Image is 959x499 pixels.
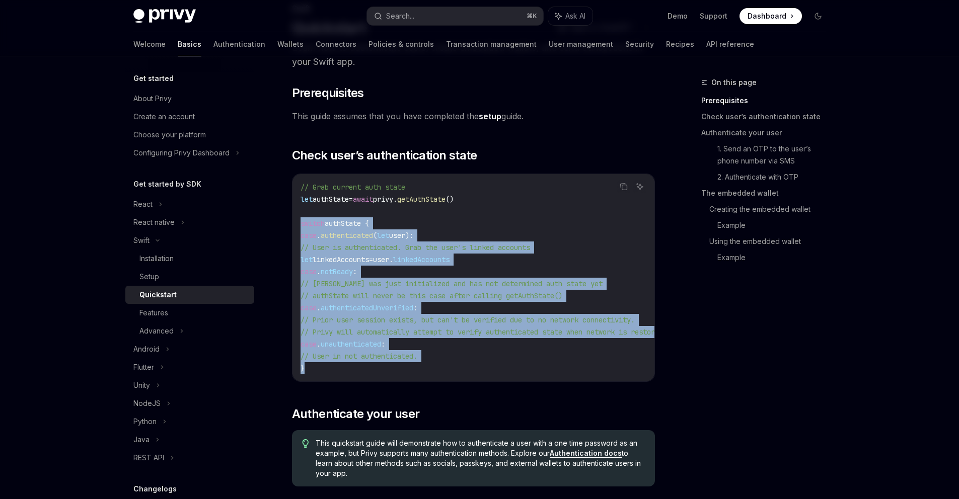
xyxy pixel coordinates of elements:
a: Quickstart [125,286,254,304]
a: Basics [178,32,201,56]
button: Copy the contents from the code block [617,180,630,193]
span: unauthenticated [321,340,381,349]
div: Quickstart [139,289,177,301]
a: Wallets [277,32,304,56]
div: Swift [133,234,150,246]
span: Ask AI [565,11,585,21]
div: About Privy [133,93,172,105]
span: privy. [373,195,397,204]
svg: Tip [302,439,309,448]
span: // Grab current auth state [301,183,405,192]
div: NodeJS [133,397,161,409]
div: Create an account [133,111,195,123]
span: notReady [321,267,353,276]
a: About Privy [125,90,254,108]
a: Support [700,11,727,21]
a: Demo [668,11,688,21]
span: user) [389,231,409,240]
a: The embedded wallet [701,185,834,201]
a: Creating the embedded wallet [709,201,834,217]
span: This quickstart guide will demonstrate how to authenticate a user with a one time password as an ... [316,438,644,478]
span: // User in not authenticated. [301,352,417,361]
a: Example [717,249,834,266]
span: // Privy will automatically attempt to verify authenticated state when network is restored. [301,327,667,337]
div: Unity [133,379,150,391]
img: dark logo [133,9,196,23]
a: Authentication docs [550,449,622,458]
div: Advanced [139,325,174,337]
span: . [317,231,321,240]
a: setup [479,111,501,122]
span: : [353,267,357,276]
a: Create an account [125,108,254,126]
span: linkedAccounts [393,255,450,264]
span: linkedAccounts [313,255,369,264]
h5: Get started [133,72,174,85]
a: Using the embedded wallet [709,233,834,249]
a: Authenticate your user [701,125,834,141]
div: Search... [386,10,414,22]
div: Setup [139,271,159,283]
button: Search...⌘K [367,7,543,25]
a: 1. Send an OTP to the user’s phone number via SMS [717,141,834,169]
span: let [377,231,389,240]
span: await [353,195,373,204]
span: case [301,303,317,312]
span: let [301,255,313,264]
div: Features [139,307,168,319]
span: : [409,231,413,240]
div: REST API [133,452,164,464]
span: Dashboard [748,11,786,21]
span: authState { [325,219,369,228]
a: User management [549,32,613,56]
span: () [446,195,454,204]
div: Python [133,415,157,428]
span: : [381,340,385,349]
span: ( [373,231,377,240]
div: Android [133,343,160,355]
div: Java [133,434,150,446]
span: // [PERSON_NAME] was just initialized and has not determined auth state yet [301,279,603,288]
a: API reference [706,32,754,56]
span: user. [373,255,393,264]
span: switch [301,219,325,228]
a: Check user’s authentication state [701,109,834,125]
span: case [301,267,317,276]
a: Security [625,32,654,56]
span: // authState will never be this case after calling getAuthState() [301,291,562,300]
a: Policies & controls [368,32,434,56]
span: // Prior user session exists, but can't be verified due to no network connectivity. [301,315,635,324]
span: This guide assumes that you have completed the guide. [292,109,655,123]
span: . [317,340,321,349]
span: case [301,231,317,240]
a: Authentication [213,32,265,56]
span: getAuthState [397,195,446,204]
button: Ask AI [548,7,593,25]
div: Configuring Privy Dashboard [133,147,230,159]
button: Toggle dark mode [810,8,826,24]
a: Installation [125,249,254,268]
a: 2. Authenticate with OTP [717,169,834,185]
a: Welcome [133,32,166,56]
a: Connectors [316,32,356,56]
span: } [301,364,305,373]
a: Choose your platform [125,126,254,144]
h5: Changelogs [133,483,177,495]
span: case [301,340,317,349]
a: Prerequisites [701,93,834,109]
span: // User is authenticated. Grab the user's linked accounts [301,243,530,252]
h5: Get started by SDK [133,178,201,190]
a: Dashboard [740,8,802,24]
div: React native [133,216,175,228]
a: Features [125,304,254,322]
span: . [317,267,321,276]
a: Setup [125,268,254,286]
span: Prerequisites [292,85,364,101]
span: let [301,195,313,204]
div: Choose your platform [133,129,206,141]
span: authenticated [321,231,373,240]
span: . [317,303,321,312]
span: : [413,303,417,312]
span: authenticatedUnverified [321,303,413,312]
span: ⌘ K [527,12,537,20]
